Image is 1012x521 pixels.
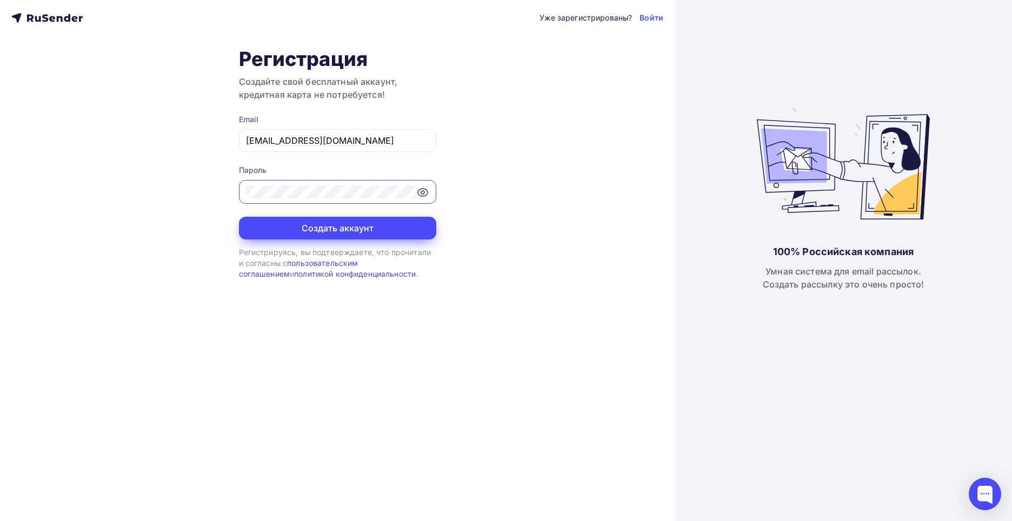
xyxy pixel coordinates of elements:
[239,114,436,125] div: Email
[239,47,436,71] h1: Регистрация
[239,258,358,278] a: пользовательским соглашением
[773,245,914,258] div: 100% Российская компания
[239,75,436,101] h3: Создайте свой бесплатный аккаунт, кредитная карта не потребуется!
[239,247,436,280] div: Регистрируясь, вы подтверждаете, что прочитали и согласны с и .
[239,217,436,239] button: Создать аккаунт
[239,165,436,176] div: Пароль
[640,12,663,23] a: Войти
[246,134,429,147] input: Укажите свой email
[540,12,632,23] div: Уже зарегистрированы?
[763,265,924,291] div: Умная система для email рассылок. Создать рассылку это очень просто!
[294,269,416,278] a: политикой конфиденциальности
